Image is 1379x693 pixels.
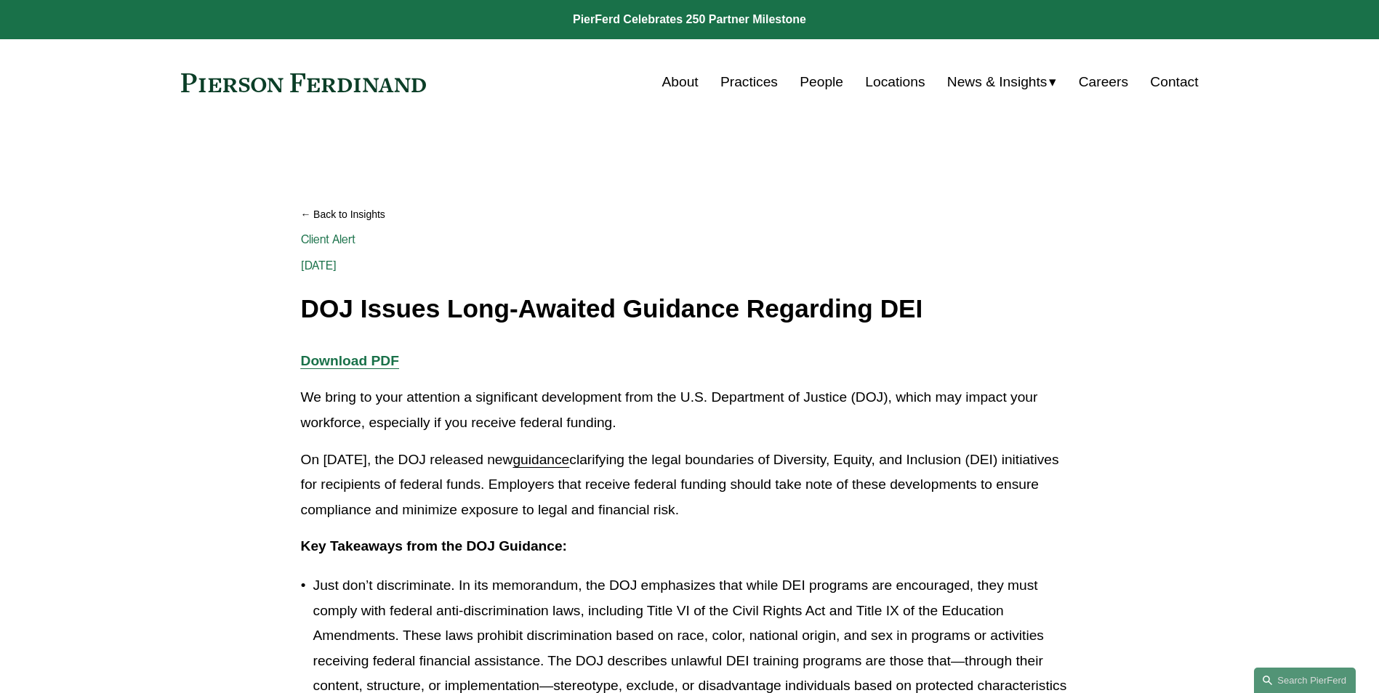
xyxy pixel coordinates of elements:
strong: Key Takeaways from the DOJ Guidance: [301,538,567,554]
span: News & Insights [947,70,1048,95]
h1: DOJ Issues Long-Awaited Guidance Regarding DEI [301,295,1079,323]
a: Search this site [1254,668,1356,693]
a: Client Alert [301,232,356,246]
a: Locations [865,68,925,96]
span: [DATE] [301,259,337,272]
a: Contact [1150,68,1198,96]
p: We bring to your attention a significant development from the U.S. Department of Justice (DOJ), w... [301,385,1079,435]
a: guidance [512,452,569,467]
a: People [800,68,843,96]
a: Back to Insights [301,202,1079,227]
p: On [DATE], the DOJ released new clarifying the legal boundaries of Diversity, Equity, and Inclusi... [301,447,1079,523]
a: Practices [720,68,778,96]
a: folder dropdown [947,68,1057,96]
a: Download PDF [301,353,399,368]
a: About [662,68,699,96]
a: Careers [1079,68,1128,96]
